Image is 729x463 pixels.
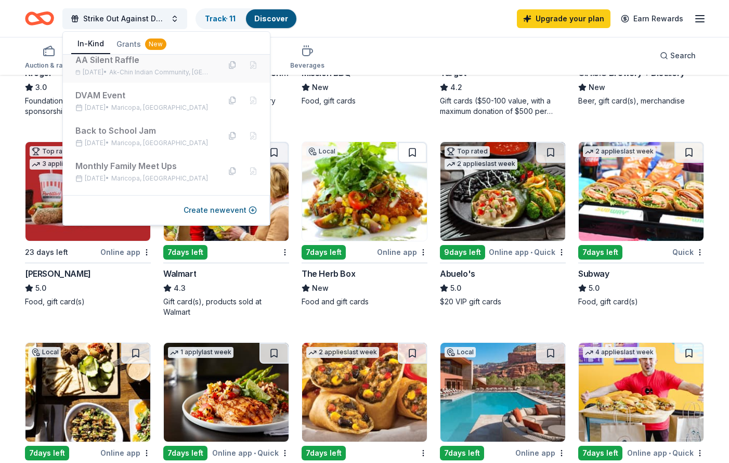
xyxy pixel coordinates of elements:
div: Food and gift cards [302,297,427,307]
div: [DATE] • [75,104,212,112]
div: Local [30,347,61,357]
span: Ak-Chin Indian Community, [GEOGRAPHIC_DATA] [109,68,212,76]
div: Beer, gift card(s), merchandise [578,96,704,106]
div: Subway [578,267,609,280]
div: Beverages [290,61,324,70]
span: 4.3 [174,282,186,294]
div: 3 applies last week [30,159,102,170]
div: 7 days left [163,245,207,260]
span: • [254,449,256,457]
button: Auction & raffle [25,41,72,75]
button: Create newevent [184,204,257,216]
div: Online app [515,446,566,459]
a: Upgrade your plan [517,9,610,28]
div: Online app [100,446,151,459]
div: 7 days left [302,245,346,260]
button: Grants [110,35,173,54]
span: Maricopa, [GEOGRAPHIC_DATA] [111,174,208,183]
div: Top rated [445,146,490,157]
div: 2 applies last week [445,159,517,170]
div: Food, gift card(s) [578,297,704,307]
span: • [669,449,671,457]
div: Online app [377,246,427,259]
div: Food, gift cards [302,96,427,106]
div: 4 applies last week [583,347,656,358]
div: Top rated [30,146,75,157]
span: Maricopa, [GEOGRAPHIC_DATA] [111,104,208,112]
div: Gift card(s), products sold at Walmart [163,297,289,317]
div: Online app Quick [212,446,289,459]
div: 23 days left [25,246,68,259]
a: Image for Portillo'sTop rated3 applieslast week23 days leftOnline app[PERSON_NAME]5.0Food, gift c... [25,142,151,307]
div: Local [445,347,476,357]
div: 7 days left [440,446,484,460]
img: Image for Abuelo's [440,142,565,241]
div: DVAM Event [75,89,212,101]
img: Image for Enchantment Resort [440,343,565,442]
img: Image for The Herb Box [302,142,427,241]
div: Monthly Family Meet Ups [75,160,212,172]
span: Maricopa, [GEOGRAPHIC_DATA] [111,139,208,147]
div: 2 applies last week [583,146,656,157]
span: Strike Out Against Domestic Violence [83,12,166,25]
div: The Herb Box [302,267,355,280]
span: New [589,81,605,94]
div: AA Silent Raffle [75,54,212,66]
span: 4.2 [450,81,462,94]
div: Online app [100,246,151,259]
div: Local [306,146,337,157]
img: Image for Firebirds Wood Fired Grill [164,343,289,442]
div: Walmart [163,267,196,280]
div: New [145,38,166,50]
span: 3.0 [35,81,47,94]
div: Online app Quick [627,446,704,459]
div: 7 days left [578,446,622,460]
div: Abuelo's [440,267,475,280]
a: Earn Rewards [615,9,689,28]
span: Search [670,49,696,62]
button: Beverages [290,41,324,75]
div: 7 days left [163,446,207,460]
a: Discover [254,14,288,23]
div: [DATE] • [75,139,212,147]
a: Home [25,6,54,31]
div: 7 days left [302,446,346,460]
div: [PERSON_NAME] [25,267,91,280]
div: Auction & raffle [25,61,72,70]
div: 2 applies last week [306,347,379,358]
div: Quick [672,246,704,259]
a: Image for Walmart2 applieslast week7days leftWalmart4.3Gift card(s), products sold at Walmart [163,142,289,317]
div: 9 days left [440,245,485,260]
span: 5.0 [589,282,600,294]
a: Track· 11 [205,14,236,23]
div: [DATE] • [75,174,212,183]
a: Image for The Herb BoxLocal7days leftOnline appThe Herb BoxNewFood and gift cards [302,142,427,307]
a: Image for Subway2 applieslast week7days leftQuickSubway5.0Food, gift card(s) [578,142,704,307]
button: Strike Out Against Domestic Violence [62,8,187,29]
span: 5.0 [450,282,461,294]
div: Foundation grant, cash donations, sponsorships, gift card(s), Kroger products [25,96,151,117]
img: Image for Ike's Sandwiches [579,343,704,442]
span: New [312,282,329,294]
div: 7 days left [578,245,622,260]
div: 1 apply last week [168,347,233,358]
button: Search [652,45,704,66]
div: 7 days left [25,446,69,460]
div: Food, gift card(s) [25,297,151,307]
div: Back to School Jam [75,124,212,137]
img: Image for Chili's [302,343,427,442]
span: 5.0 [35,282,46,294]
div: $20 VIP gift cards [440,297,566,307]
button: Track· 11Discover [196,8,297,29]
span: New [312,81,329,94]
button: In-Kind [71,34,110,54]
a: Image for Abuelo's Top rated2 applieslast week9days leftOnline app•QuickAbuelo's5.0$20 VIP gift c... [440,142,566,307]
div: Online app Quick [489,246,566,259]
img: Image for Beaver Street Brewery [25,343,150,442]
div: [DATE] • [75,68,212,76]
img: Image for Subway [579,142,704,241]
div: Gift cards ($50-100 value, with a maximum donation of $500 per year) [440,96,566,117]
img: Image for Portillo's [25,142,150,241]
span: • [530,248,532,256]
